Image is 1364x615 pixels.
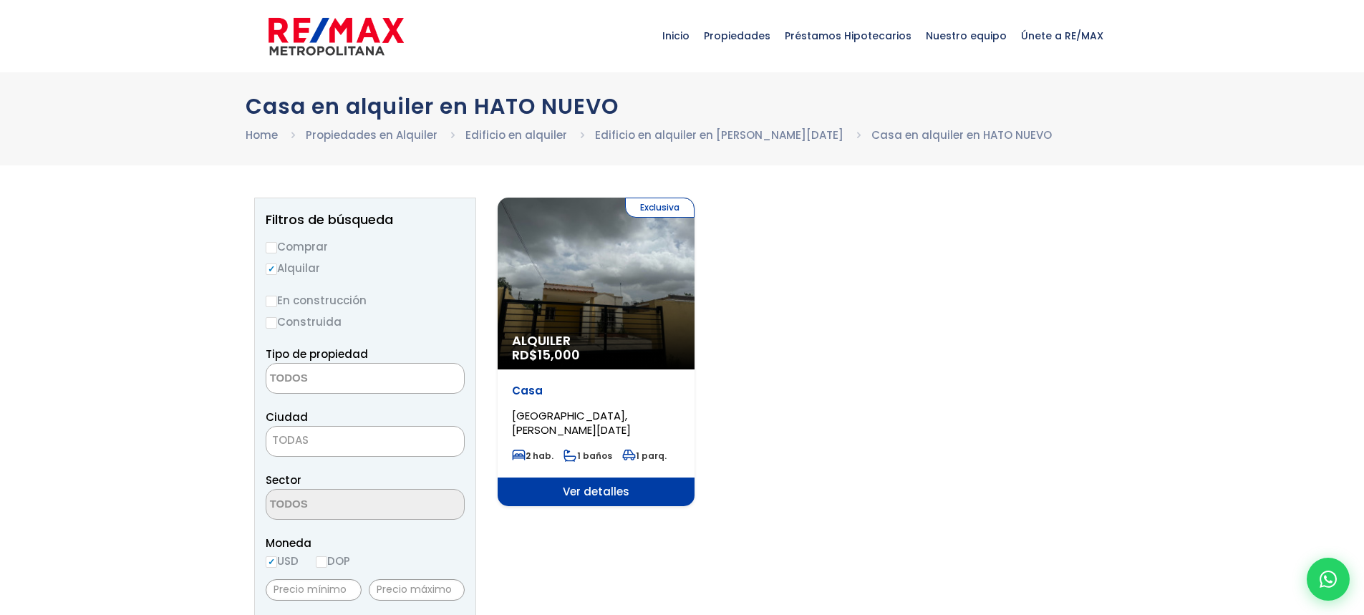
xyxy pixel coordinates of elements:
[246,94,1119,119] h1: Casa en alquiler en HATO NUEVO
[266,213,465,227] h2: Filtros de búsqueda
[266,238,465,256] label: Comprar
[512,334,680,348] span: Alquiler
[266,430,464,450] span: TODAS
[1014,14,1111,57] span: Únete a RE/MAX
[266,263,277,275] input: Alquilar
[266,313,465,331] label: Construida
[266,347,368,362] span: Tipo de propiedad
[369,579,465,601] input: Precio máximo
[266,426,465,457] span: TODAS
[316,556,327,568] input: DOP
[778,14,919,57] span: Préstamos Hipotecarios
[266,259,465,277] label: Alquilar
[266,490,405,520] textarea: Search
[266,473,301,488] span: Sector
[595,127,843,142] a: Edificio en alquiler en [PERSON_NAME][DATE]
[266,534,465,552] span: Moneda
[512,408,631,437] span: [GEOGRAPHIC_DATA], [PERSON_NAME][DATE]
[266,296,277,307] input: En construcción
[498,198,695,506] a: Exclusiva Alquiler RD$15,000 Casa [GEOGRAPHIC_DATA], [PERSON_NAME][DATE] 2 hab. 1 baños 1 parq. V...
[625,198,695,218] span: Exclusiva
[272,432,309,447] span: TODAS
[246,127,278,142] a: Home
[266,364,405,394] textarea: Search
[538,346,580,364] span: 15,000
[266,410,308,425] span: Ciudad
[266,317,277,329] input: Construida
[306,127,437,142] a: Propiedades en Alquiler
[266,579,362,601] input: Precio mínimo
[266,552,299,570] label: USD
[697,14,778,57] span: Propiedades
[871,126,1052,144] li: Casa en alquiler en HATO NUEVO
[465,127,567,142] a: Edificio en alquiler
[266,556,277,568] input: USD
[316,552,350,570] label: DOP
[622,450,667,462] span: 1 parq.
[919,14,1014,57] span: Nuestro equipo
[269,15,404,58] img: remax-metropolitana-logo
[564,450,612,462] span: 1 baños
[655,14,697,57] span: Inicio
[512,384,680,398] p: Casa
[266,291,465,309] label: En construcción
[498,478,695,506] span: Ver detalles
[512,346,580,364] span: RD$
[266,242,277,253] input: Comprar
[512,450,553,462] span: 2 hab.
